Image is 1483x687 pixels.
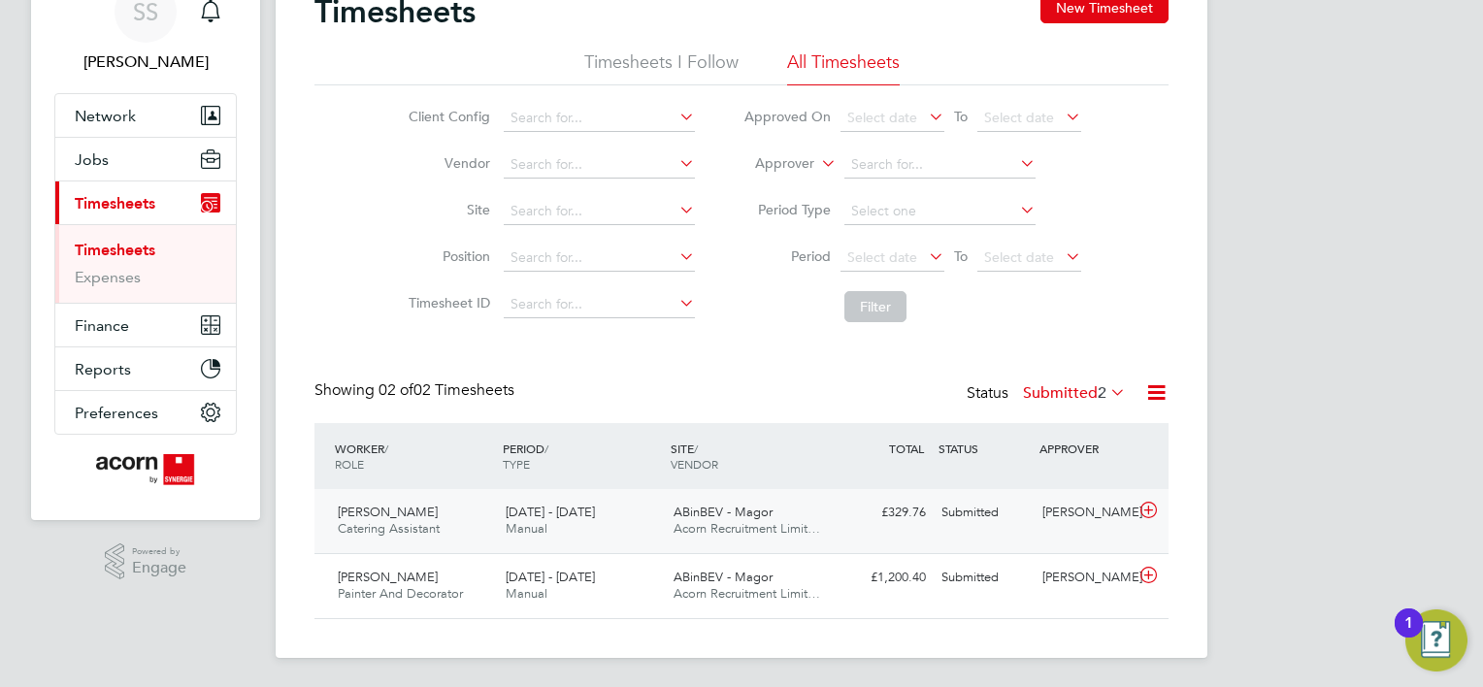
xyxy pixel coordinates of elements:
input: Search for... [504,151,695,179]
label: Timesheet ID [403,294,490,311]
label: Vendor [403,154,490,172]
button: Open Resource Center, 1 new notification [1405,609,1467,671]
span: ROLE [335,456,364,472]
span: Powered by [132,543,186,560]
span: Sally Smith [54,50,237,74]
span: 02 Timesheets [379,380,514,400]
div: Showing [314,380,518,401]
span: [PERSON_NAME] [338,569,438,585]
span: / [544,441,548,456]
div: Submitted [934,562,1035,594]
span: VENDOR [671,456,718,472]
input: Search for... [504,245,695,272]
li: Timesheets I Follow [584,50,739,85]
label: Period Type [743,201,831,218]
span: Manual [506,585,547,602]
label: Submitted [1023,383,1126,403]
button: Network [55,94,236,137]
span: Select date [984,109,1054,126]
span: Painter And Decorator [338,585,463,602]
span: ABinBEV - Magor [674,504,773,520]
label: Period [743,247,831,265]
span: To [948,244,973,269]
span: Manual [506,520,547,537]
button: Jobs [55,138,236,180]
span: Catering Assistant [338,520,440,537]
div: Status [967,380,1130,408]
span: Select date [847,248,917,266]
span: [DATE] - [DATE] [506,569,595,585]
span: Select date [984,248,1054,266]
span: Acorn Recruitment Limit… [674,585,820,602]
label: Approved On [743,108,831,125]
a: Go to home page [54,454,237,485]
input: Search for... [504,198,695,225]
div: Timesheets [55,224,236,303]
span: Timesheets [75,194,155,213]
span: 02 of [379,380,413,400]
span: / [694,441,698,456]
button: Timesheets [55,181,236,224]
div: APPROVER [1035,431,1136,466]
span: Acorn Recruitment Limit… [674,520,820,537]
label: Position [403,247,490,265]
a: Expenses [75,268,141,286]
span: / [384,441,388,456]
span: Network [75,107,136,125]
input: Search for... [504,291,695,318]
div: £329.76 [833,497,934,529]
span: ABinBEV - Magor [674,569,773,585]
span: Preferences [75,404,158,422]
a: Timesheets [75,241,155,259]
input: Select one [844,198,1036,225]
div: WORKER [330,431,498,481]
input: Search for... [844,151,1036,179]
div: [PERSON_NAME] [1035,497,1136,529]
span: Select date [847,109,917,126]
span: Finance [75,316,129,335]
div: £1,200.40 [833,562,934,594]
div: STATUS [934,431,1035,466]
button: Preferences [55,391,236,434]
input: Search for... [504,105,695,132]
span: Jobs [75,150,109,169]
img: acornpeople-logo-retina.png [96,454,196,485]
div: [PERSON_NAME] [1035,562,1136,594]
span: To [948,104,973,129]
div: Submitted [934,497,1035,529]
div: PERIOD [498,431,666,481]
button: Filter [844,291,906,322]
span: Reports [75,360,131,378]
span: TYPE [503,456,530,472]
label: Approver [727,154,814,174]
label: Client Config [403,108,490,125]
button: Reports [55,347,236,390]
a: Powered byEngage [105,543,187,580]
span: [PERSON_NAME] [338,504,438,520]
div: SITE [666,431,834,481]
span: TOTAL [889,441,924,456]
button: Finance [55,304,236,346]
span: [DATE] - [DATE] [506,504,595,520]
span: Engage [132,560,186,576]
span: 2 [1098,383,1106,403]
div: 1 [1404,623,1413,648]
label: Site [403,201,490,218]
li: All Timesheets [787,50,900,85]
